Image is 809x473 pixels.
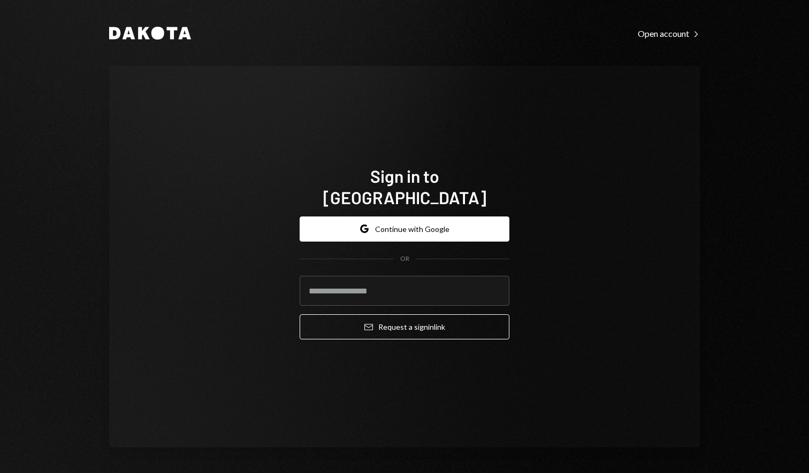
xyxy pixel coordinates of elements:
[638,28,700,39] div: Open account
[638,27,700,39] a: Open account
[300,165,509,208] h1: Sign in to [GEOGRAPHIC_DATA]
[300,314,509,339] button: Request a signinlink
[300,216,509,242] button: Continue with Google
[400,254,409,263] div: OR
